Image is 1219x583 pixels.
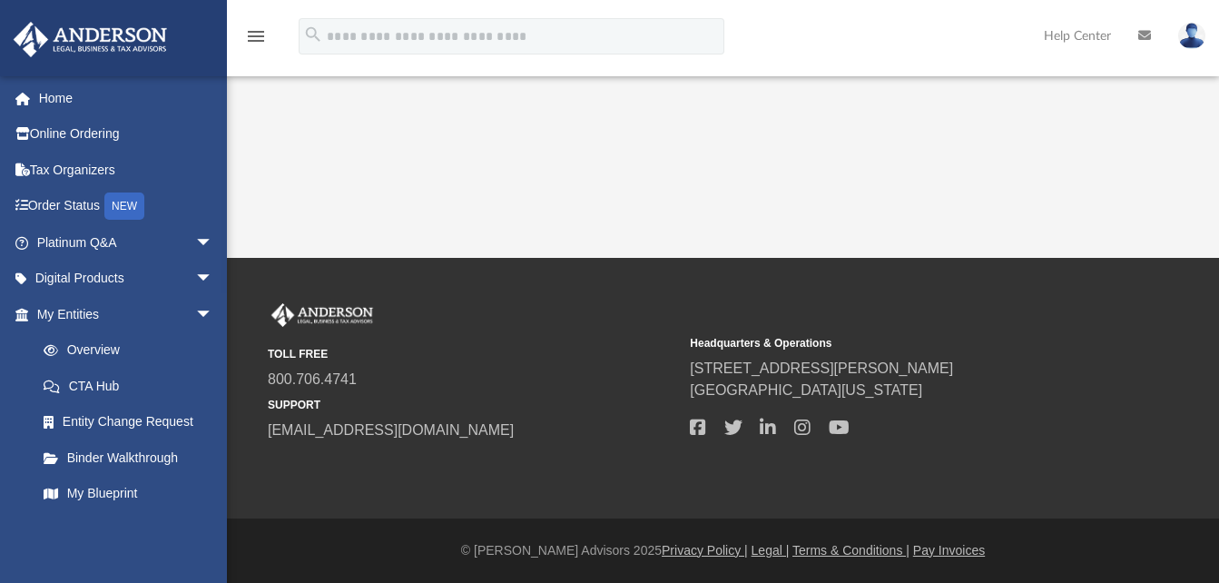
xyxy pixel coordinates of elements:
span: arrow_drop_down [195,224,231,262]
i: menu [245,25,267,47]
a: Overview [25,332,241,369]
a: Entity Change Request [25,404,241,440]
small: Headquarters & Operations [690,335,1099,351]
a: CTA Hub [25,368,241,404]
img: User Pic [1178,23,1205,49]
a: Digital Productsarrow_drop_down [13,261,241,297]
a: [STREET_ADDRESS][PERSON_NAME] [690,361,953,376]
a: Pay Invoices [913,543,985,558]
span: arrow_drop_down [195,296,231,333]
a: 800.706.4741 [268,371,357,387]
a: Terms & Conditions | [792,543,909,558]
a: Binder Walkthrough [25,440,241,476]
a: Privacy Policy | [662,543,748,558]
a: My Entitiesarrow_drop_down [13,296,241,332]
img: Anderson Advisors Platinum Portal [268,303,377,327]
a: [GEOGRAPHIC_DATA][US_STATE] [690,382,922,398]
a: Online Ordering [13,116,241,153]
i: search [303,25,323,44]
a: Platinum Q&Aarrow_drop_down [13,224,241,261]
img: Anderson Advisors Platinum Portal [8,22,172,57]
div: © [PERSON_NAME] Advisors 2025 [227,541,1219,560]
a: [EMAIL_ADDRESS][DOMAIN_NAME] [268,422,514,438]
a: My Blueprint [25,476,231,512]
a: Tax Due Dates [25,511,241,548]
a: menu [245,35,267,47]
div: NEW [104,193,144,220]
small: TOLL FREE [268,346,677,362]
a: Home [13,80,241,116]
span: arrow_drop_down [195,261,231,298]
a: Legal | [752,543,790,558]
a: Order StatusNEW [13,188,241,225]
a: Tax Organizers [13,152,241,188]
small: SUPPORT [268,397,677,413]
